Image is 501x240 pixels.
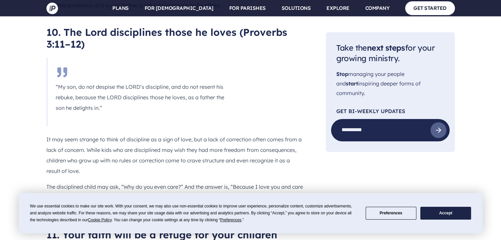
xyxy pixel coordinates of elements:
[46,181,305,213] p: The disciplined child may ask, “Why do you even care?” And the answer is, “Because I love you and...
[19,193,483,233] div: Cookie Consent Prompt
[420,207,471,220] button: Accept
[346,80,358,87] span: start
[336,70,444,98] p: managing your people and inspiring deeper forms of community.
[220,218,241,222] span: Preferences
[30,203,358,224] div: We use essential cookies to make our site work. With your consent, we may also use non-essential ...
[336,71,348,78] span: Stop
[46,26,305,50] h2: 10. The Lord disciplines those he loves (Proverbs 3:11–12)
[405,1,455,15] a: GET STARTED
[56,82,228,113] p: “My son, do not despise the LORD’s discipline, and do not resent his rebuke, because the LORD dis...
[336,108,444,114] p: Get Bi-Weekly Updates
[366,207,416,220] button: Preferences
[46,134,305,176] p: It may seem strange to think of discipline as a sign of love, but a lack of correction often come...
[367,43,405,53] span: next steps
[336,43,435,63] span: Take the for your growing ministry.
[88,218,112,222] span: Cookie Policy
